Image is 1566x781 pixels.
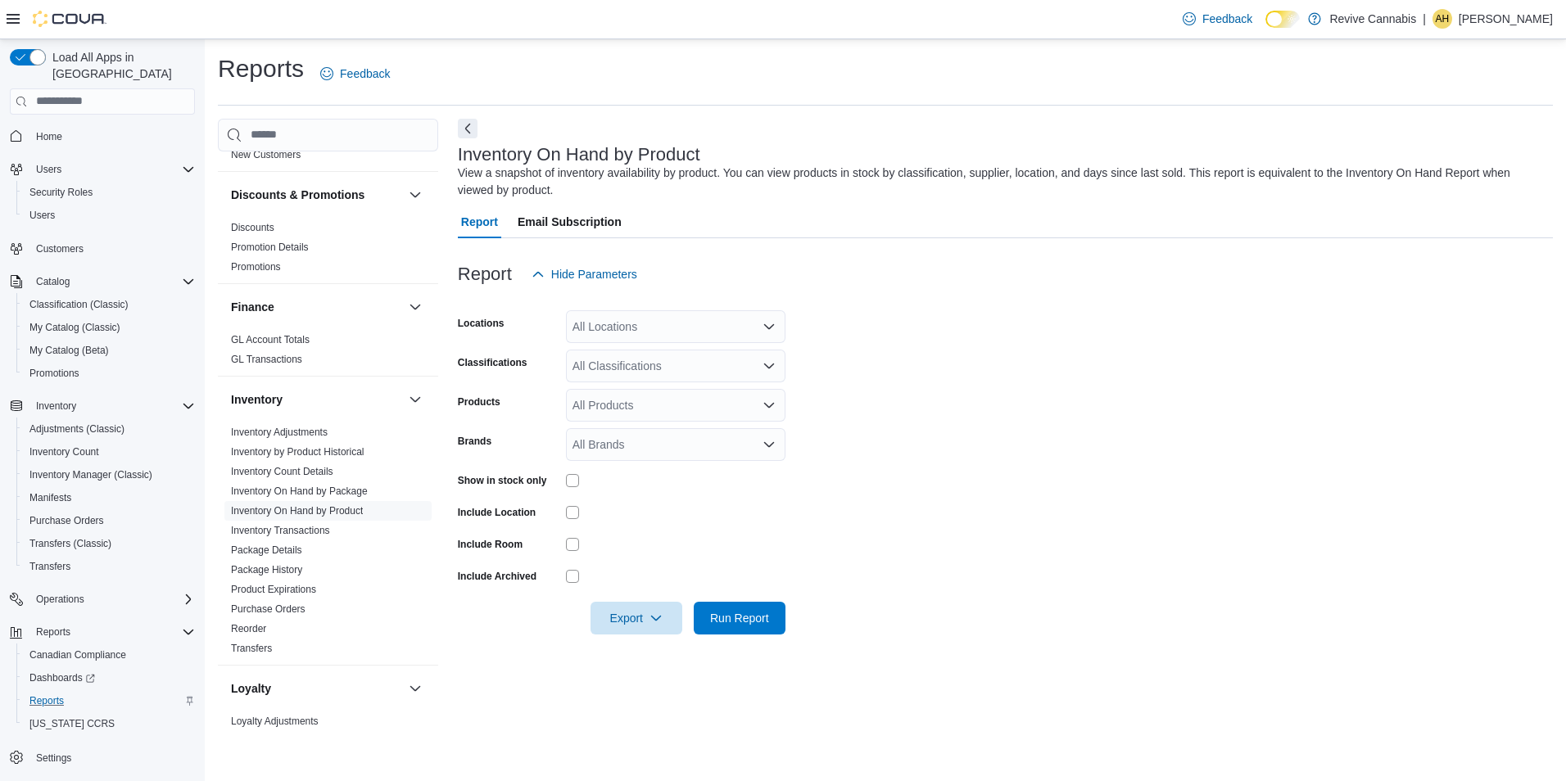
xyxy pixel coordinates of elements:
span: Classification (Classic) [29,298,129,311]
button: Loyalty [231,680,402,697]
span: Reports [29,622,195,642]
span: Users [29,209,55,222]
button: Customers [3,237,201,260]
span: Purchase Orders [29,514,104,527]
a: Inventory Adjustments [231,427,328,438]
span: Transfers (Classic) [29,537,111,550]
a: Inventory Transactions [231,525,330,536]
span: Promotion Details [231,241,309,254]
span: Loyalty Adjustments [231,715,319,728]
span: Inventory Adjustments [231,426,328,439]
span: Promotions [29,367,79,380]
a: Product Expirations [231,584,316,595]
span: Dashboards [29,671,95,684]
button: Inventory Count [16,440,201,463]
h3: Inventory [231,391,283,408]
button: Hide Parameters [525,258,644,291]
span: Adjustments (Classic) [29,422,124,436]
h3: Finance [231,299,274,315]
button: Transfers (Classic) [16,532,201,555]
span: Classification (Classic) [23,295,195,314]
a: Inventory On Hand by Package [231,485,368,497]
button: Open list of options [763,399,776,412]
div: Loyalty [218,711,438,757]
button: Users [29,160,68,179]
button: Inventory [405,390,425,409]
span: Package History [231,563,302,576]
a: GL Transactions [231,354,302,365]
span: Users [36,163,61,176]
div: View a snapshot of inventory availability by product. You can view products in stock by classific... [458,165,1545,199]
a: [US_STATE] CCRS [23,714,121,734]
a: Inventory On Hand by Product [231,505,363,517]
span: Canadian Compliance [29,648,126,661]
button: Catalog [29,272,76,291]
label: Include Archived [458,570,536,583]
div: Inventory [218,422,438,665]
span: Catalog [36,275,70,288]
button: Reports [3,621,201,643]
span: AH [1436,9,1450,29]
button: Users [3,158,201,181]
span: Reports [36,625,70,639]
button: Classification (Classic) [16,293,201,316]
button: Open list of options [763,320,776,333]
a: Inventory Count Details [231,466,333,477]
span: Loyalty Redemption Values [231,734,350,747]
a: Classification (Classic) [23,295,135,314]
a: Feedback [1176,2,1259,35]
span: Transfers (Classic) [23,534,195,553]
span: Inventory Transactions [231,524,330,537]
span: Dark Mode [1265,28,1266,29]
h3: Inventory On Hand by Product [458,145,700,165]
span: Discounts [231,221,274,234]
span: Promotions [231,260,281,273]
button: Inventory [231,391,402,408]
div: Discounts & Promotions [218,218,438,283]
span: Run Report [710,610,769,626]
span: Inventory On Hand by Package [231,485,368,498]
span: Manifests [29,491,71,504]
span: Users [23,205,195,225]
h1: Reports [218,52,304,85]
span: GL Transactions [231,353,302,366]
button: Catalog [3,270,201,293]
span: Manifests [23,488,195,508]
h3: Loyalty [231,680,271,697]
a: New Customers [231,149,301,160]
button: Settings [3,745,201,769]
button: Purchase Orders [16,509,201,532]
span: Inventory Count Details [231,465,333,478]
label: Products [458,395,500,409]
button: Loyalty [405,679,425,698]
span: Inventory Manager (Classic) [23,465,195,485]
div: Amy Harrington [1432,9,1452,29]
button: Promotions [16,362,201,385]
a: Promotions [231,261,281,273]
span: Purchase Orders [231,603,306,616]
button: My Catalog (Beta) [16,339,201,362]
span: Feedback [1202,11,1252,27]
span: Email Subscription [518,205,622,238]
a: GL Account Totals [231,334,310,345]
span: Inventory Count [23,442,195,462]
span: Inventory Count [29,445,99,458]
span: Inventory On Hand by Product [231,504,363,517]
input: Dark Mode [1265,11,1300,28]
button: Finance [405,297,425,317]
span: [US_STATE] CCRS [29,717,115,730]
button: Next [458,119,477,138]
button: [US_STATE] CCRS [16,712,201,735]
button: Open list of options [763,438,776,451]
span: Load All Apps in [GEOGRAPHIC_DATA] [46,49,195,82]
span: Washington CCRS [23,714,195,734]
button: Transfers [16,555,201,578]
a: Users [23,205,61,225]
span: Export [600,602,672,634]
button: Adjustments (Classic) [16,418,201,440]
span: Home [36,130,62,143]
button: Discounts & Promotions [231,187,402,203]
span: Inventory Manager (Classic) [29,468,152,481]
button: Inventory Manager (Classic) [16,463,201,486]
label: Classifications [458,356,527,369]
